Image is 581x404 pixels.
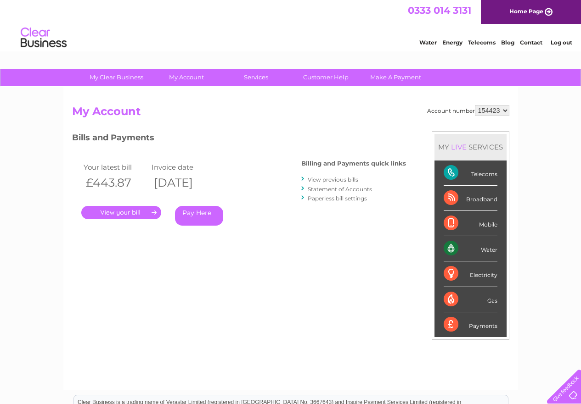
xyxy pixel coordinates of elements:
[434,134,507,160] div: MY SERVICES
[72,105,509,122] h2: My Account
[20,24,67,52] img: logo.png
[301,160,406,167] h4: Billing and Payments quick links
[308,176,358,183] a: View previous bills
[442,39,463,46] a: Energy
[74,5,508,44] div: Clear Business is a trading name of Verastar Limited (registered in [GEOGRAPHIC_DATA] No. 3667643...
[444,211,497,236] div: Mobile
[149,161,218,173] td: Invoice date
[81,173,150,192] th: £443.87
[520,39,542,46] a: Contact
[81,161,150,173] td: Your latest bill
[148,69,224,86] a: My Account
[408,5,471,16] a: 0333 014 3131
[427,105,509,116] div: Account number
[444,236,497,261] div: Water
[551,39,572,46] a: Log out
[218,69,294,86] a: Services
[444,287,497,312] div: Gas
[308,195,367,202] a: Paperless bill settings
[72,131,406,147] h3: Bills and Payments
[288,69,364,86] a: Customer Help
[444,312,497,337] div: Payments
[444,186,497,211] div: Broadband
[419,39,437,46] a: Water
[444,160,497,186] div: Telecoms
[501,39,514,46] a: Blog
[79,69,154,86] a: My Clear Business
[449,143,468,151] div: LIVE
[468,39,496,46] a: Telecoms
[308,186,372,193] a: Statement of Accounts
[175,206,223,226] a: Pay Here
[358,69,434,86] a: Make A Payment
[149,173,218,192] th: [DATE]
[81,206,161,219] a: .
[444,261,497,287] div: Electricity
